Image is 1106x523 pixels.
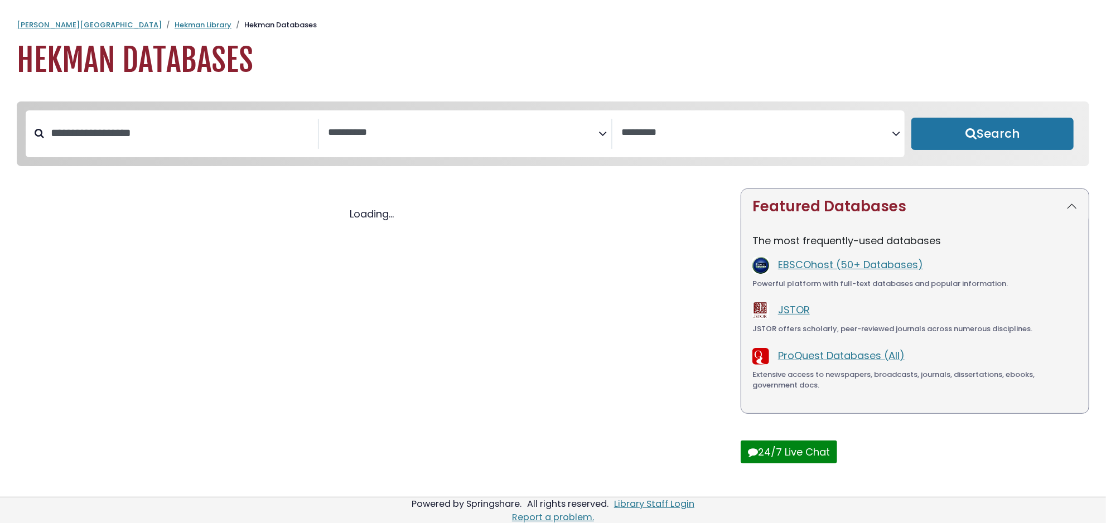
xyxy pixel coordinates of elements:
div: Extensive access to newspapers, broadcasts, journals, dissertations, ebooks, government docs. [752,369,1078,391]
a: ProQuest Databases (All) [778,348,905,362]
a: JSTOR [778,303,810,317]
a: Library Staff Login [614,497,694,510]
a: [PERSON_NAME][GEOGRAPHIC_DATA] [17,20,162,30]
nav: breadcrumb [17,20,1089,31]
div: All rights reserved. [525,497,610,510]
button: Featured Databases [741,189,1089,224]
textarea: Search [328,127,598,139]
input: Search database by title or keyword [44,124,318,142]
textarea: Search [621,127,892,139]
button: Submit for Search Results [911,118,1074,150]
a: EBSCOhost (50+ Databases) [778,258,923,272]
li: Hekman Databases [231,20,317,31]
h1: Hekman Databases [17,42,1089,79]
div: JSTOR offers scholarly, peer-reviewed journals across numerous disciplines. [752,323,1078,335]
div: Powerful platform with full-text databases and popular information. [752,278,1078,289]
a: Hekman Library [175,20,231,30]
nav: Search filters [17,101,1089,166]
button: 24/7 Live Chat [741,440,837,463]
p: The most frequently-used databases [752,233,1078,248]
div: Loading... [17,206,727,221]
div: Powered by Springshare. [410,497,523,510]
